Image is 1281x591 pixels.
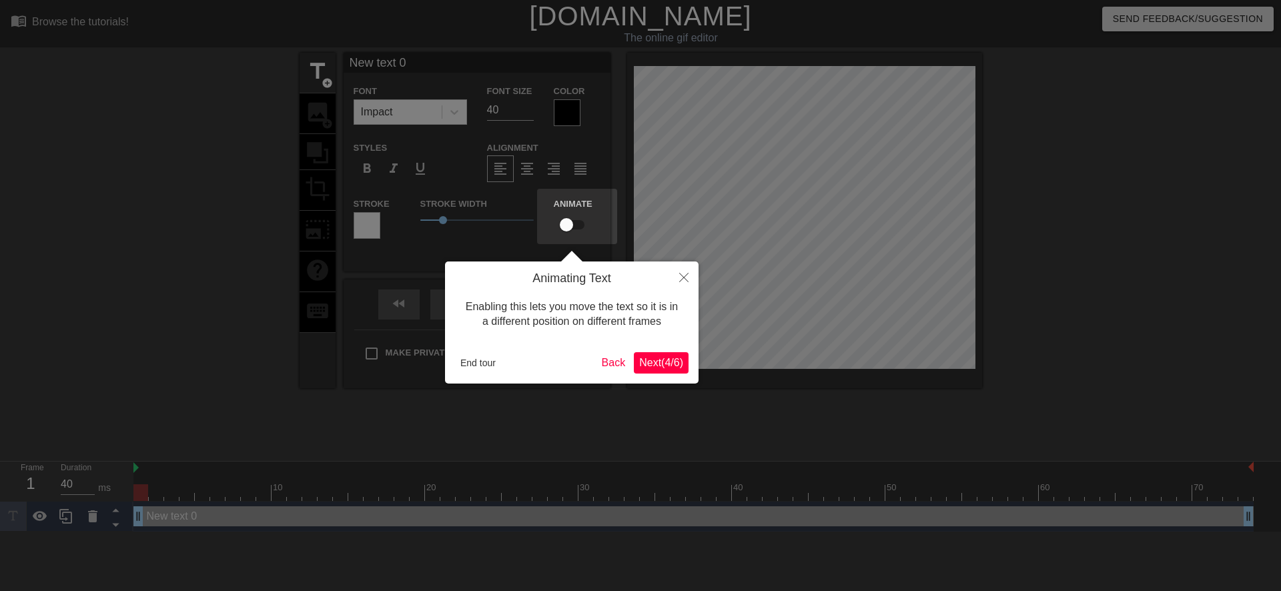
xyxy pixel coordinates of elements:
h4: Animating Text [455,271,689,286]
span: Next ( 4 / 6 ) [639,357,683,368]
button: End tour [455,353,501,373]
div: Enabling this lets you move the text so it is in a different position on different frames [455,286,689,343]
button: Next [634,352,689,374]
button: Close [669,261,699,292]
button: Back [596,352,631,374]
